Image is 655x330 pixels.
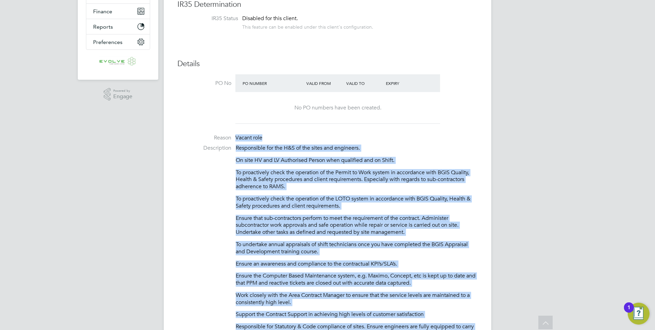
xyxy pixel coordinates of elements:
[236,145,478,152] p: Responsible for the H&S of the sites and engineers.
[86,4,150,19] button: Finance
[93,24,113,30] span: Reports
[242,15,298,22] span: Disabled for this client.
[236,260,478,268] p: Ensure an awareness and compliance to the contractual KPI’s/SLA’s.
[236,195,478,210] p: To proactively check the operation of the LOTO system in accordance with BGIS Quality, Health & S...
[236,241,478,255] p: To undertake annual appraisals of shift technicians once you have completed the BGIS Appraisal an...
[177,80,231,87] label: PO No
[236,215,478,236] p: Ensure that sub-contractors perform to meet the requirement of the contract. Administer subcontra...
[235,134,262,141] span: Vacant role
[345,77,384,89] div: Valid To
[99,57,137,67] img: evolve-talent-logo-retina.png
[93,39,122,45] span: Preferences
[305,77,345,89] div: Valid From
[236,311,478,318] p: Support the Contract Support in achieving high levels of customer satisfaction
[93,8,112,15] span: Finance
[177,134,231,141] label: Reason
[86,19,150,34] button: Reports
[104,88,133,101] a: Powered byEngage
[236,157,478,164] p: On site HV and LV Authorised Person when qualified and on Shift.
[241,77,305,89] div: PO Number
[628,303,650,325] button: Open Resource Center, 1 new notification
[236,292,478,306] p: Work closely with the Area Contract Manager to ensure that the service levels are maintained to a...
[113,88,132,94] span: Powered by
[384,77,424,89] div: Expiry
[86,34,150,49] button: Preferences
[177,59,478,69] h3: Details
[242,22,373,30] div: This feature can be enabled under this client's configuration.
[177,145,231,152] label: Description
[236,272,478,287] p: Ensure the Computer Based Maintenance system, e.g. Maximo, Concept, etc is kept up to date and th...
[113,94,132,100] span: Engage
[184,15,238,22] label: IR35 Status
[236,169,478,190] p: To proactively check the operation of the Permit to Work system in accordance with BGIS Quality, ...
[627,307,630,316] div: 1
[242,104,433,111] div: No PO numbers have been created.
[86,57,150,67] a: Go to home page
